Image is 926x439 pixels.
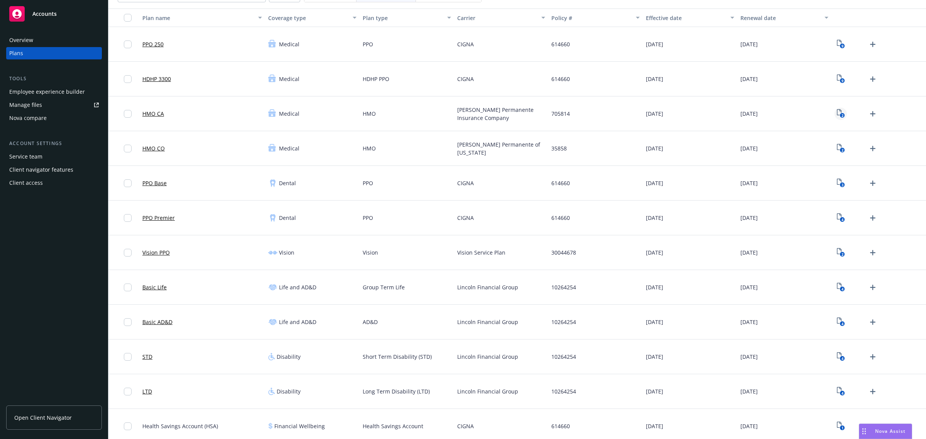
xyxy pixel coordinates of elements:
a: PPO Base [142,179,167,187]
a: Basic Life [142,283,167,291]
span: [DATE] [646,318,663,326]
a: Upload Plan Documents [867,420,879,432]
span: CIGNA [457,75,474,83]
a: Overview [6,34,102,46]
a: Vision PPO [142,248,170,257]
span: 10264254 [551,387,576,395]
span: 10264254 [551,353,576,361]
text: 4 [841,217,843,222]
span: Short Term Disability (STD) [363,353,432,361]
span: CIGNA [457,422,474,430]
text: 9 [841,78,843,83]
button: Nova Assist [859,424,912,439]
span: HMO [363,144,376,152]
span: [DATE] [740,353,758,361]
a: STD [142,353,152,361]
div: Plan type [363,14,443,22]
span: Lincoln Financial Group [457,318,518,326]
text: 2 [841,113,843,118]
button: Policy # [548,8,643,27]
a: View Plan Documents [835,281,847,294]
span: Vision Service Plan [457,248,505,257]
a: Upload Plan Documents [867,177,879,189]
span: [DATE] [740,144,758,152]
span: [DATE] [740,40,758,48]
a: View Plan Documents [835,247,847,259]
span: Lincoln Financial Group [457,387,518,395]
span: [DATE] [646,387,663,395]
span: PPO [363,40,373,48]
span: 30044678 [551,248,576,257]
span: 35858 [551,144,567,152]
span: 614660 [551,214,570,222]
button: Carrier [454,8,549,27]
a: LTD [142,387,152,395]
span: Long Term Disability (LTD) [363,387,430,395]
span: Life and AD&D [279,318,316,326]
span: CIGNA [457,179,474,187]
span: PPO [363,179,373,187]
a: Upload Plan Documents [867,316,879,328]
span: [DATE] [740,179,758,187]
a: View Plan Documents [835,212,847,224]
span: [DATE] [740,214,758,222]
button: Effective date [643,8,737,27]
text: 4 [841,391,843,396]
input: Toggle Row Selected [124,284,132,291]
a: Upload Plan Documents [867,73,879,85]
span: Health Savings Account [363,422,423,430]
span: Accounts [32,11,57,17]
span: 705814 [551,110,570,118]
a: View Plan Documents [835,420,847,432]
span: [DATE] [646,214,663,222]
span: 614660 [551,422,570,430]
a: Basic AD&D [142,318,172,326]
span: CIGNA [457,40,474,48]
a: Manage files [6,99,102,111]
div: Effective date [646,14,726,22]
span: [PERSON_NAME] Permanente Insurance Company [457,106,546,122]
a: Plans [6,47,102,59]
span: HDHP PPO [363,75,389,83]
input: Toggle Row Selected [124,353,132,361]
span: Nova Assist [875,428,906,434]
text: 4 [841,287,843,292]
div: Account settings [6,140,102,147]
span: [DATE] [646,353,663,361]
a: Upload Plan Documents [867,212,879,224]
span: [DATE] [646,248,663,257]
a: HMO CO [142,144,165,152]
span: [DATE] [740,422,758,430]
div: Coverage type [268,14,348,22]
a: Upload Plan Documents [867,385,879,398]
span: [DATE] [740,110,758,118]
div: Drag to move [859,424,869,439]
div: Nova compare [9,112,47,124]
text: 3 [841,182,843,187]
span: Medical [279,75,299,83]
input: Toggle Row Selected [124,110,132,118]
div: Manage files [9,99,42,111]
input: Toggle Row Selected [124,318,132,326]
a: Client access [6,177,102,189]
div: Client navigator features [9,164,73,176]
a: Accounts [6,3,102,25]
text: 4 [841,356,843,361]
span: Dental [279,214,296,222]
a: PPO 250 [142,40,164,48]
input: Toggle Row Selected [124,388,132,395]
span: Vision [363,248,378,257]
span: [DATE] [740,318,758,326]
div: Client access [9,177,43,189]
input: Toggle Row Selected [124,179,132,187]
span: Financial Wellbeing [274,422,325,430]
span: [DATE] [740,387,758,395]
input: Toggle Row Selected [124,41,132,48]
a: Client navigator features [6,164,102,176]
span: Open Client Navigator [14,414,72,422]
a: View Plan Documents [835,177,847,189]
span: [DATE] [646,110,663,118]
span: 10264254 [551,318,576,326]
div: Plans [9,47,23,59]
a: Upload Plan Documents [867,351,879,363]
